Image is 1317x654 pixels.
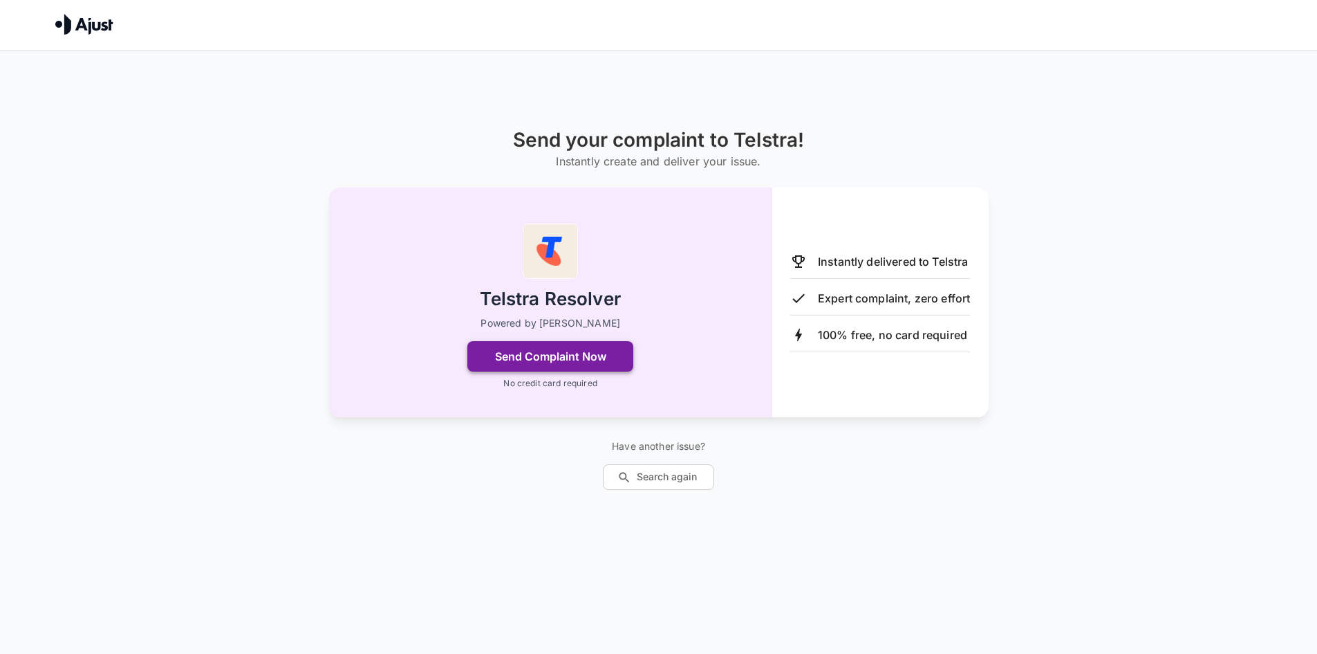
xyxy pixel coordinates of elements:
p: No credit card required [503,377,597,390]
p: 100% free, no card required [818,327,967,343]
img: Ajust [55,14,113,35]
p: Have another issue? [603,439,714,453]
h1: Send your complaint to Telstra! [513,129,805,152]
button: Search again [603,464,714,490]
h2: Telstra Resolver [480,287,620,311]
button: Send Complaint Now [467,341,633,372]
img: Telstra [523,224,578,279]
p: Instantly delivered to Telstra [818,253,969,270]
p: Powered by [PERSON_NAME] [480,316,620,330]
p: Expert complaint, zero effort [818,290,970,307]
h6: Instantly create and deliver your issue. [513,152,805,171]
